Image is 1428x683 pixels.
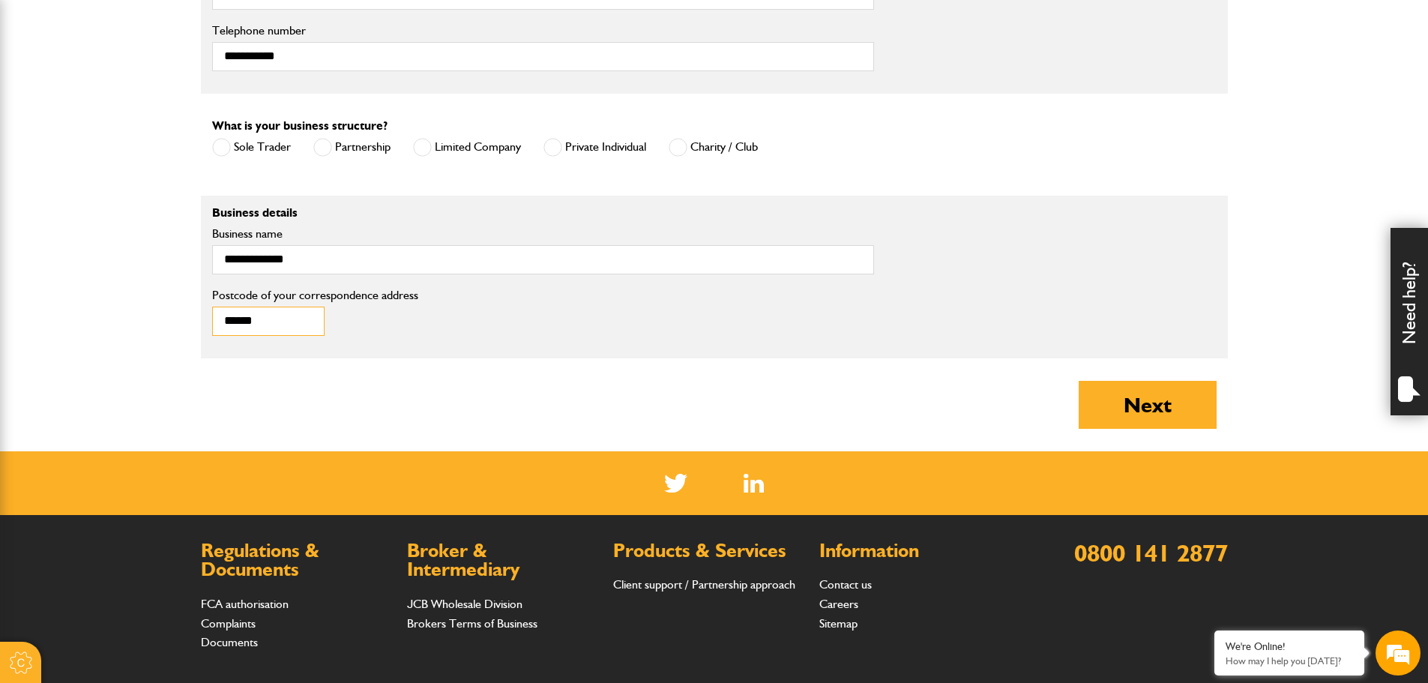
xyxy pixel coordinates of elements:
[744,474,764,493] a: LinkedIn
[201,541,392,580] h2: Regulations & Documents
[201,635,258,649] a: Documents
[212,120,388,132] label: What is your business structure?
[78,84,252,103] div: Chat with us now
[1226,640,1353,653] div: We're Online!
[19,183,274,216] input: Enter your email address
[201,616,256,631] a: Complaints
[246,7,282,43] div: Minimize live chat window
[212,289,441,301] label: Postcode of your correspondence address
[407,616,537,631] a: Brokers Terms of Business
[669,138,758,157] label: Charity / Club
[819,597,858,611] a: Careers
[212,207,874,219] p: Business details
[212,25,874,37] label: Telephone number
[212,228,874,240] label: Business name
[664,474,687,493] img: Twitter
[613,577,795,592] a: Client support / Partnership approach
[819,541,1010,561] h2: Information
[201,597,289,611] a: FCA authorisation
[19,271,274,449] textarea: Type your message and hit 'Enter'
[407,541,598,580] h2: Broker & Intermediary
[744,474,764,493] img: Linked In
[1079,381,1217,429] button: Next
[25,83,63,104] img: d_20077148190_company_1631870298795_20077148190
[413,138,521,157] label: Limited Company
[204,462,272,482] em: Start Chat
[407,597,522,611] a: JCB Wholesale Division
[613,541,804,561] h2: Products & Services
[1391,228,1428,415] div: Need help?
[19,139,274,172] input: Enter your last name
[212,138,291,157] label: Sole Trader
[543,138,646,157] label: Private Individual
[313,138,391,157] label: Partnership
[19,227,274,260] input: Enter your phone number
[1074,538,1228,568] a: 0800 141 2877
[1226,655,1353,667] p: How may I help you today?
[819,616,858,631] a: Sitemap
[819,577,872,592] a: Contact us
